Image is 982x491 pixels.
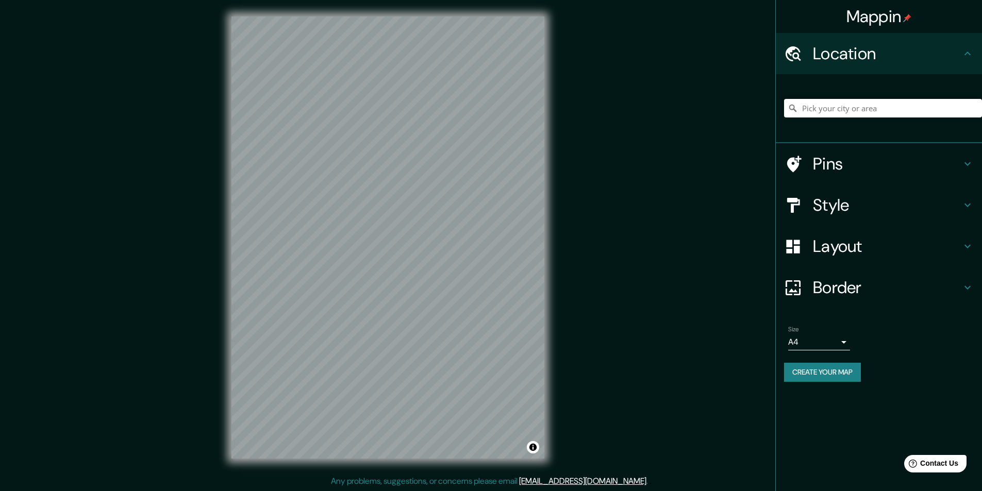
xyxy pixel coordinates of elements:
div: Layout [776,226,982,267]
button: Create your map [784,363,861,382]
div: A4 [788,334,850,350]
h4: Pins [813,154,961,174]
div: Pins [776,143,982,184]
div: . [650,475,652,487]
h4: Mappin [846,6,912,27]
img: pin-icon.png [903,14,911,22]
h4: Layout [813,236,961,257]
input: Pick your city or area [784,99,982,117]
h4: Border [813,277,961,298]
button: Toggle attribution [527,441,539,453]
div: Style [776,184,982,226]
p: Any problems, suggestions, or concerns please email . [331,475,648,487]
div: Location [776,33,982,74]
h4: Style [813,195,961,215]
a: [EMAIL_ADDRESS][DOMAIN_NAME] [519,476,646,486]
h4: Location [813,43,961,64]
label: Size [788,325,799,334]
iframe: Help widget launcher [890,451,971,480]
div: Border [776,267,982,308]
canvas: Map [231,16,544,459]
div: . [648,475,650,487]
